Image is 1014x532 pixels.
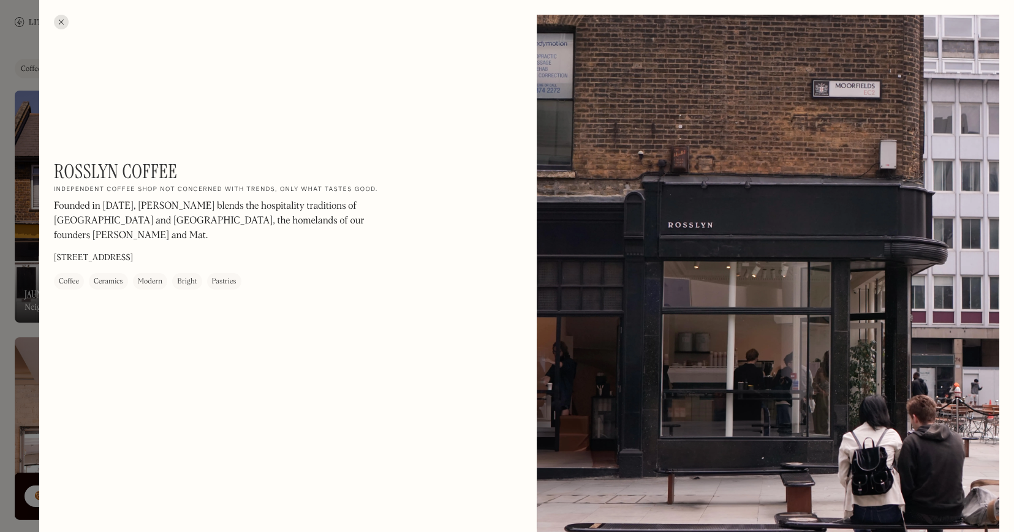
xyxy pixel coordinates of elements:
[212,275,236,288] div: Pastries
[54,160,177,183] h1: Rosslyn Coffee
[59,275,79,288] div: Coffee
[94,275,123,288] div: Ceramics
[138,275,163,288] div: Modern
[54,252,133,264] p: [STREET_ADDRESS]
[54,185,378,194] h2: Independent coffee shop not concerned with trends, only what tastes good.
[177,275,197,288] div: Bright
[54,199,385,243] p: Founded in [DATE], [PERSON_NAME] blends the hospitality traditions of [GEOGRAPHIC_DATA] and [GEOG...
